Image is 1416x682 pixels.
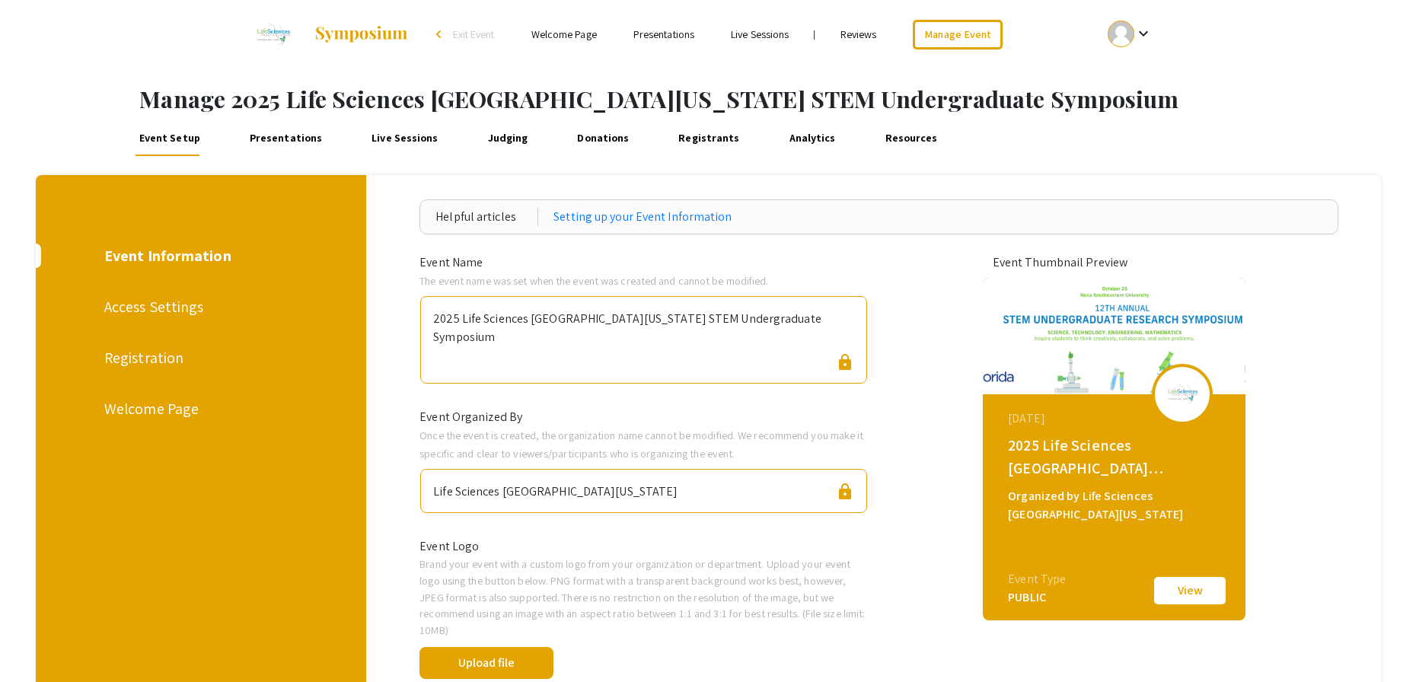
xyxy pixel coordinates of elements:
[633,27,694,41] a: Presentations
[1159,377,1205,411] img: lssfsymposium2025_eventLogo_bcd7ce_.png
[836,353,854,371] span: lock
[408,408,879,426] div: Event Organized By
[1092,17,1169,51] button: Expand account dropdown
[433,303,853,346] div: 2025 Life Sciences [GEOGRAPHIC_DATA][US_STATE] STEM Undergraduate Symposium
[913,20,1003,49] a: Manage Event
[731,27,789,41] a: Live Sessions
[419,556,867,638] p: Brand your event with a custom logo from your organization or department. Upload your event logo ...
[484,120,531,156] a: Judging
[314,25,409,43] img: Symposium by ForagerOne
[419,428,863,461] span: Once the event is created, the organization name cannot be modified. We recommend you make it spe...
[983,278,1245,394] img: lssfsymposium2025_eventCoverPhoto_1a8ef6__thumb.png
[136,120,203,156] a: Event Setup
[247,15,409,53] a: 2025 Life Sciences South Florida STEM Undergraduate Symposium
[139,85,1416,113] h1: Manage 2025 Life Sciences [GEOGRAPHIC_DATA][US_STATE] STEM Undergraduate Symposium
[882,120,941,156] a: Resources
[247,15,298,53] img: 2025 Life Sciences South Florida STEM Undergraduate Symposium
[104,244,294,267] div: Event Information
[1134,24,1153,43] mat-icon: Expand account dropdown
[246,120,326,156] a: Presentations
[433,476,678,501] div: Life Sciences [GEOGRAPHIC_DATA][US_STATE]
[1008,487,1224,524] div: Organized by Life Sciences [GEOGRAPHIC_DATA][US_STATE]
[807,27,821,41] li: |
[1008,570,1066,588] div: Event Type
[1008,434,1224,480] div: 2025 Life Sciences [GEOGRAPHIC_DATA][US_STATE] STEM Undergraduate Symposium
[553,208,732,226] a: Setting up your Event Information
[531,27,597,41] a: Welcome Page
[11,613,65,671] iframe: Chat
[419,647,553,679] button: Upload file
[408,537,879,556] div: Event Logo
[436,30,445,39] div: arrow_back_ios
[993,253,1236,272] div: Event Thumbnail Preview
[419,273,768,288] span: The event name was set when the event was created and cannot be modified.
[453,27,495,41] span: Exit Event
[836,483,854,501] span: lock
[675,120,743,156] a: Registrants
[104,295,294,318] div: Access Settings
[1008,410,1224,428] div: [DATE]
[368,120,442,156] a: Live Sessions
[567,644,604,680] span: done
[1152,575,1228,607] button: View
[408,253,879,272] div: Event Name
[104,346,294,369] div: Registration
[1008,588,1066,607] div: PUBLIC
[104,397,294,420] div: Welcome Page
[786,120,839,156] a: Analytics
[435,208,538,226] div: Helpful articles
[840,27,877,41] a: Reviews
[574,120,633,156] a: Donations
